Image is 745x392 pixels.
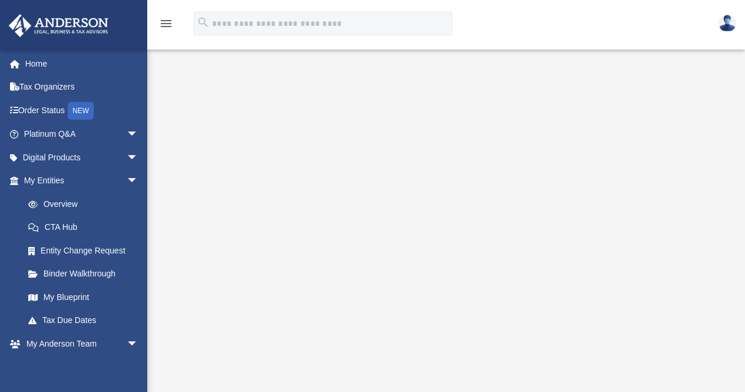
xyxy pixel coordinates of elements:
[718,15,736,32] img: User Pic
[16,239,156,262] a: Entity Change Request
[159,22,173,31] a: menu
[8,332,150,355] a: My Anderson Teamarrow_drop_down
[8,169,156,193] a: My Entitiesarrow_drop_down
[8,98,156,123] a: Order StatusNEW
[68,102,94,120] div: NEW
[8,52,156,75] a: Home
[197,16,210,29] i: search
[16,262,156,286] a: Binder Walkthrough
[16,285,150,309] a: My Blueprint
[127,123,150,147] span: arrow_drop_down
[16,192,156,216] a: Overview
[5,14,112,37] img: Anderson Advisors Platinum Portal
[159,17,173,31] i: menu
[127,169,150,193] span: arrow_drop_down
[8,146,156,169] a: Digital Productsarrow_drop_down
[127,332,150,356] span: arrow_drop_down
[127,146,150,170] span: arrow_drop_down
[8,75,156,99] a: Tax Organizers
[8,123,156,146] a: Platinum Q&Aarrow_drop_down
[16,216,156,239] a: CTA Hub
[16,309,156,332] a: Tax Due Dates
